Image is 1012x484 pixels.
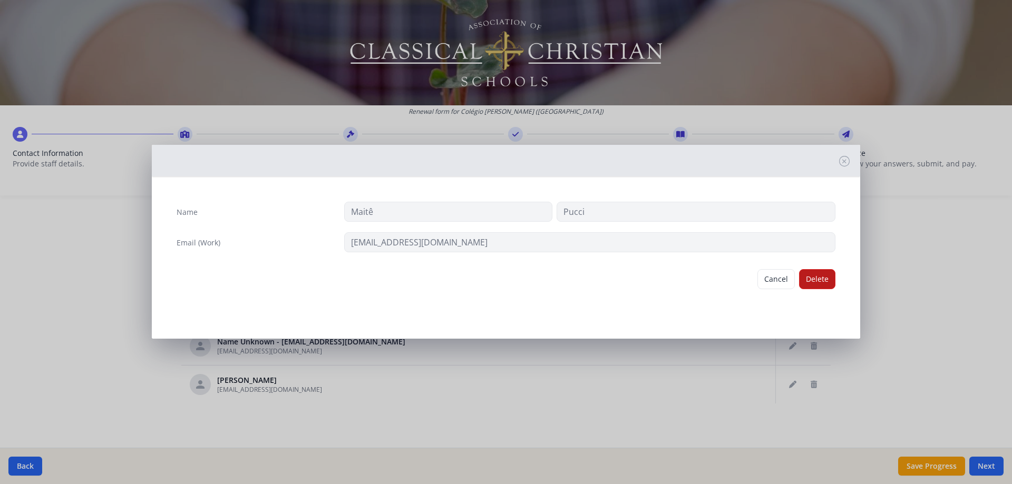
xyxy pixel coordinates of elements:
input: contact@site.com [344,232,836,252]
button: Delete [799,269,835,289]
button: Cancel [757,269,795,289]
input: Last Name [557,202,835,222]
input: First Name [344,202,552,222]
label: Email (Work) [177,238,220,248]
label: Name [177,207,198,218]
